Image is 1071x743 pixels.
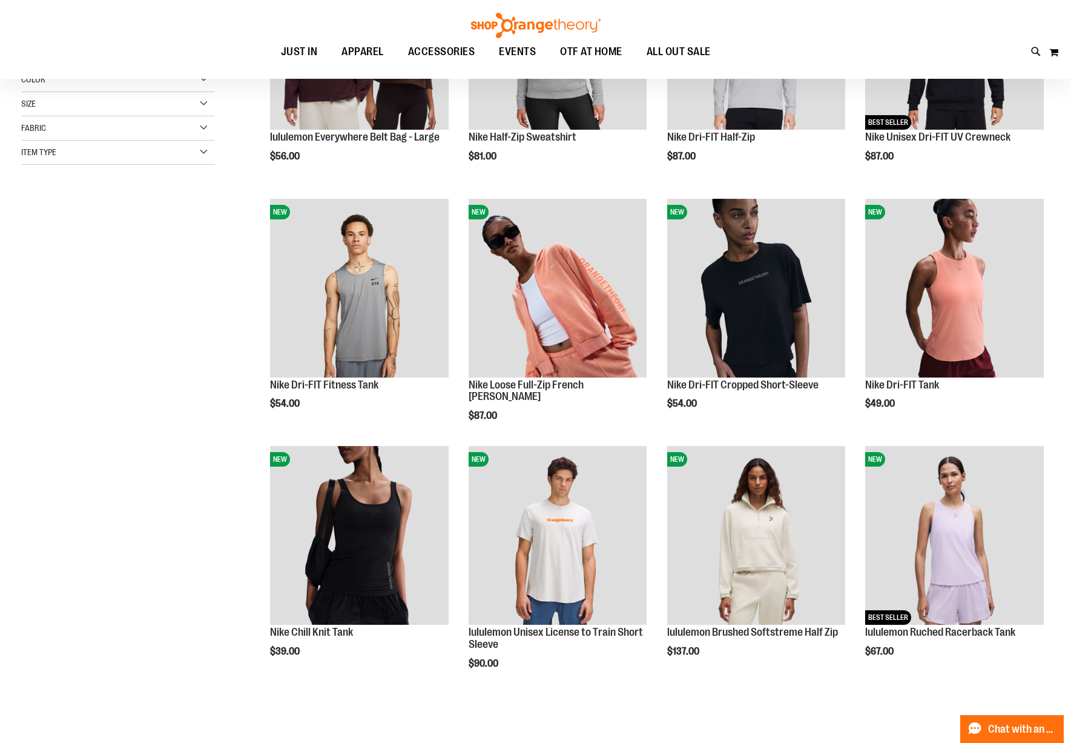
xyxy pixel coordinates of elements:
[865,131,1010,143] a: Nike Unisex Dri-FIT UV Crewneck
[560,38,622,65] span: OTF AT HOME
[865,610,911,625] span: BEST SELLER
[281,38,318,65] span: JUST IN
[667,379,819,391] a: Nike Dri-FIT Cropped Short-Sleeve
[270,452,290,467] span: NEW
[859,193,1050,440] div: product
[469,199,647,379] a: Nike Loose Full-Zip French Terry HoodieNEW
[469,410,499,421] span: $87.00
[270,626,353,638] a: Nike Chill Knit Tank
[21,75,45,84] span: Color
[865,115,911,130] span: BEST SELLER
[264,440,455,687] div: product
[469,446,647,627] a: lululemon Unisex License to Train Short SleeveNEW
[865,199,1044,378] img: Nike Dri-FIT Tank
[667,626,838,638] a: lululemon Brushed Softstreme Half Zip
[264,193,455,440] div: product
[865,205,885,219] span: NEW
[21,147,56,157] span: Item Type
[667,398,699,409] span: $54.00
[667,446,846,627] a: lululemon Brushed Softstreme Half ZipNEW
[499,38,536,65] span: EVENTS
[469,446,647,625] img: lululemon Unisex License to Train Short Sleeve
[865,646,895,657] span: $67.00
[408,38,475,65] span: ACCESSORIES
[270,151,302,162] span: $56.00
[661,440,852,687] div: product
[859,440,1050,687] div: product
[865,446,1044,625] img: lululemon Ruched Racerback Tank
[341,38,384,65] span: APPAREL
[469,626,643,650] a: lululemon Unisex License to Train Short Sleeve
[667,151,697,162] span: $87.00
[667,199,846,378] img: Nike Dri-FIT Cropped Short-Sleeve
[270,398,302,409] span: $54.00
[270,446,449,627] a: Nike Chill Knit TankNEW
[469,13,602,38] img: Shop Orangetheory
[21,123,46,133] span: Fabric
[667,446,846,625] img: lululemon Brushed Softstreme Half Zip
[270,205,290,219] span: NEW
[667,452,687,467] span: NEW
[270,131,440,143] a: lululemon Everywhere Belt Bag - Large
[469,199,647,378] img: Nike Loose Full-Zip French Terry Hoodie
[270,379,378,391] a: Nike Dri-FIT Fitness Tank
[865,151,895,162] span: $87.00
[647,38,711,65] span: ALL OUT SALE
[865,452,885,467] span: NEW
[469,379,584,403] a: Nike Loose Full-Zip French [PERSON_NAME]
[270,446,449,625] img: Nike Chill Knit Tank
[667,131,755,143] a: Nike Dri-FIT Half-Zip
[661,193,852,440] div: product
[960,715,1064,743] button: Chat with an Expert
[865,199,1044,379] a: Nike Dri-FIT TankNEW
[469,151,498,162] span: $81.00
[865,446,1044,627] a: lululemon Ruched Racerback TankNEWBEST SELLER
[469,452,489,467] span: NEW
[667,646,701,657] span: $137.00
[463,440,653,699] div: product
[469,205,489,219] span: NEW
[865,379,939,391] a: Nike Dri-FIT Tank
[270,646,302,657] span: $39.00
[865,398,897,409] span: $49.00
[270,199,449,379] a: Nike Dri-FIT Fitness TankNEW
[865,626,1015,638] a: lululemon Ruched Racerback Tank
[21,99,36,108] span: Size
[469,131,576,143] a: Nike Half-Zip Sweatshirt
[469,658,500,669] span: $90.00
[667,199,846,379] a: Nike Dri-FIT Cropped Short-SleeveNEW
[667,205,687,219] span: NEW
[463,193,653,452] div: product
[988,724,1056,735] span: Chat with an Expert
[270,199,449,378] img: Nike Dri-FIT Fitness Tank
